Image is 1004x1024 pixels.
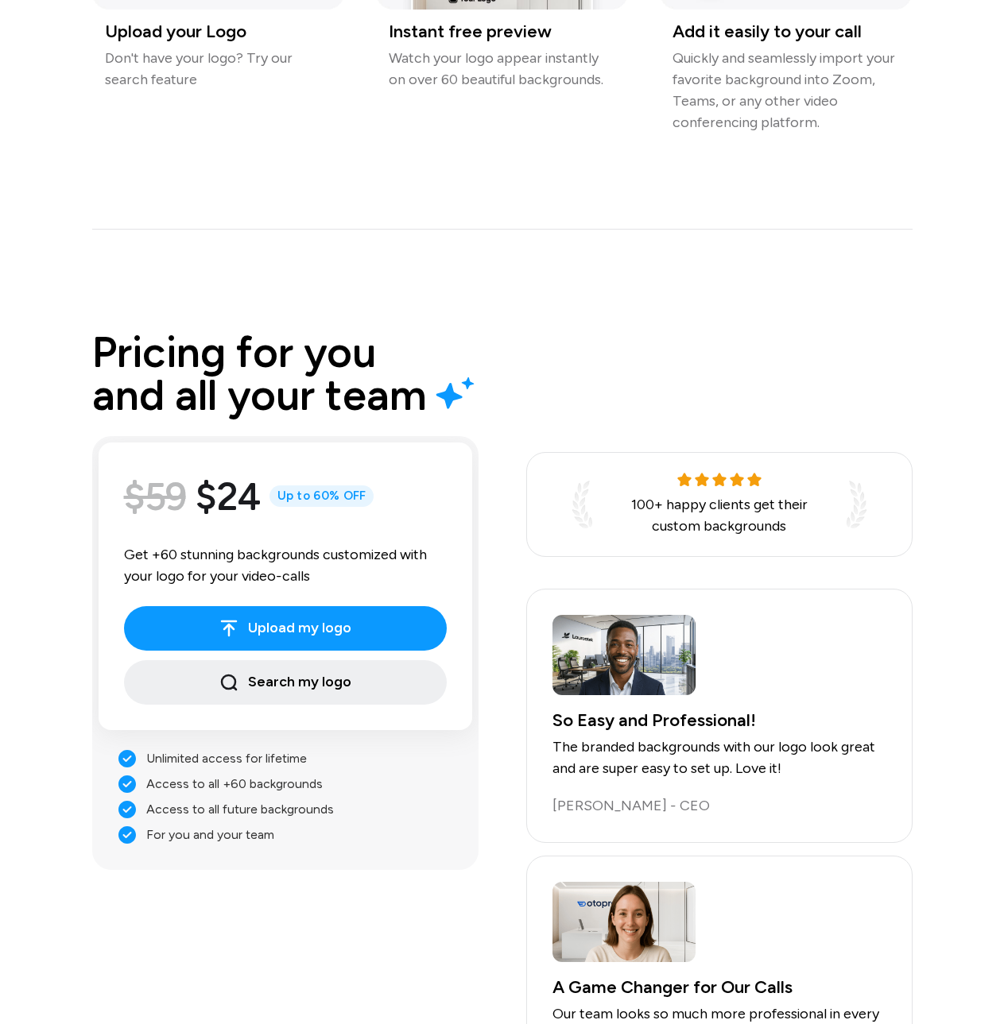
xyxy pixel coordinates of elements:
[124,468,186,525] span: $59
[196,468,260,525] span: $24
[673,22,899,41] h3: Add it easily to your call
[269,485,374,507] span: Up to 60% OFF
[552,978,886,997] h3: A Game Changer for Our Calls
[389,22,615,41] h3: Instant free preview
[552,795,886,817] p: [PERSON_NAME] - CEO
[552,736,886,779] p: The branded backgrounds with our logo look great and are super easy to set up. Love it!
[552,615,696,695] img: So Easy and Professional!
[552,711,886,730] h3: So Easy and Professional!
[118,825,453,844] li: For you and your team
[118,800,453,819] li: Access to all future backgrounds
[552,882,696,962] img: A Game Changer for Our Calls
[219,617,351,639] span: Upload my logo
[219,671,351,693] span: Search my logo
[572,481,592,528] img: Laurel
[92,331,479,417] h2: Pricing for you and all your team
[847,481,866,528] img: Laurel Flipped
[611,494,828,537] p: 100+ happy clients get their custom backgrounds
[124,660,447,705] button: Search my logo
[118,749,453,768] li: Unlimited access for lifetime
[389,48,615,91] p: Watch your logo appear instantly on over 60 beautiful backgrounds.
[124,544,447,587] p: Get +60 stunning backgrounds customized with your logo for your video-calls
[124,606,447,651] button: Upload my logo
[105,48,331,91] p: Don't have your logo? Try our search feature
[673,48,899,133] p: Quickly and seamlessly import your favorite background into Zoom, Teams, or any other video confe...
[105,22,331,41] h3: Upload your Logo
[118,775,453,794] li: Access to all +60 backgrounds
